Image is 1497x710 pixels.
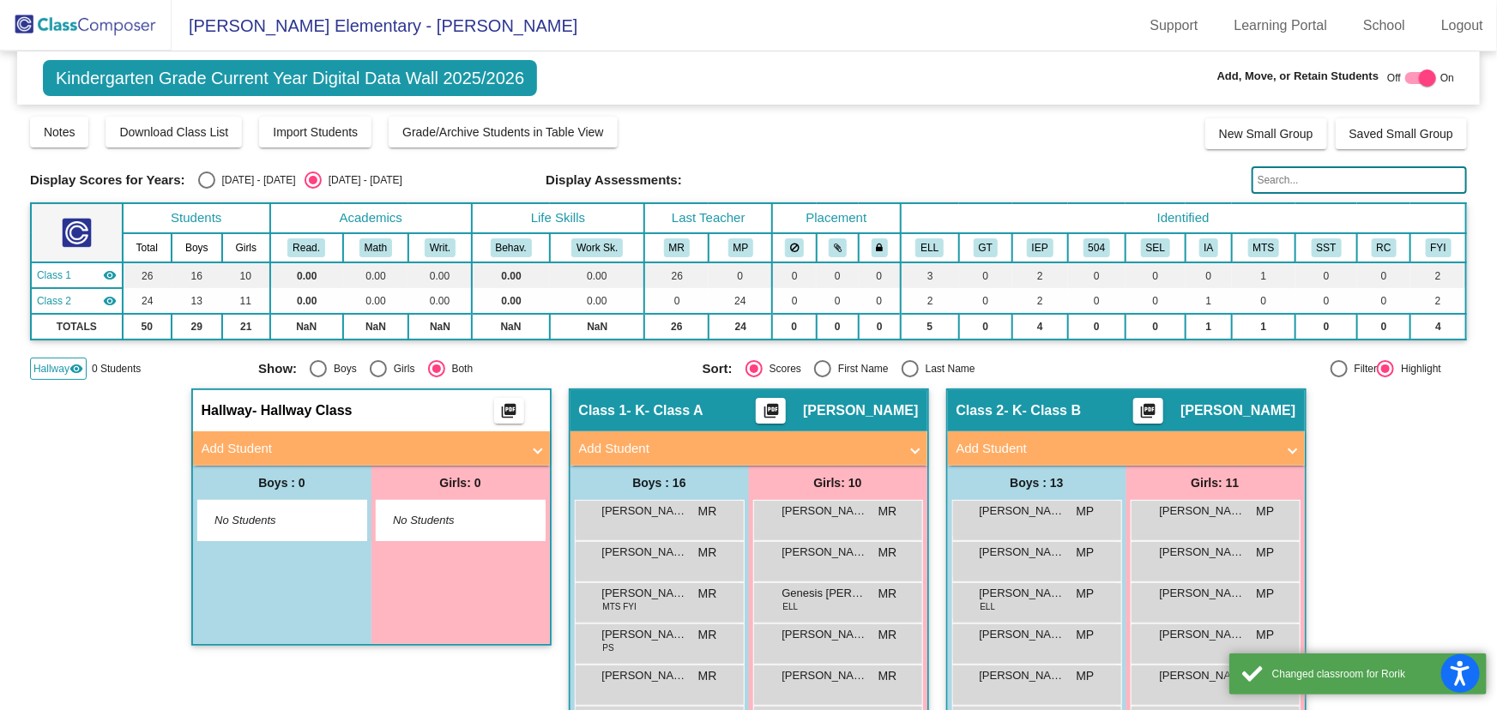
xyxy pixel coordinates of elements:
[1426,238,1452,257] button: FYI
[37,268,71,283] span: Class 1
[1205,118,1327,149] button: New Small Group
[1336,118,1467,149] button: Saved Small Group
[859,314,900,340] td: 0
[756,398,786,424] button: Print Students Details
[1257,585,1275,603] span: MP
[1257,626,1275,644] span: MP
[1219,127,1313,141] span: New Small Group
[408,262,471,288] td: 0.00
[1349,127,1453,141] span: Saved Small Group
[974,238,998,257] button: GT
[782,544,868,561] span: [PERSON_NAME]
[782,626,868,643] span: [PERSON_NAME]
[1428,12,1497,39] a: Logout
[709,262,772,288] td: 0
[193,466,371,500] div: Boys : 0
[772,203,900,233] th: Placement
[222,314,270,340] td: 21
[1221,12,1342,39] a: Learning Portal
[123,314,172,340] td: 50
[1394,361,1441,376] div: Highlight
[1160,544,1246,561] span: [PERSON_NAME] [PERSON_NAME]
[1012,233,1069,262] th: Individualized Education Plan
[172,314,222,340] td: 29
[270,262,343,288] td: 0.00
[901,314,960,340] td: 5
[980,626,1065,643] span: [PERSON_NAME]
[980,585,1065,602] span: [PERSON_NAME]
[772,288,816,314] td: 0
[1232,314,1296,340] td: 1
[782,667,868,684] span: [PERSON_NAME]
[270,288,343,314] td: 0.00
[202,402,253,419] span: Hallway
[644,233,709,262] th: Magen Razo
[783,600,799,613] span: ELL
[472,262,551,288] td: 0.00
[948,431,1305,466] mat-expansion-panel-header: Add Student
[1312,238,1342,257] button: SST
[1141,238,1170,257] button: SEL
[1257,544,1275,562] span: MP
[859,233,900,262] th: Keep with teacher
[1160,667,1246,684] span: [PERSON_NAME]
[389,117,618,147] button: Grade/Archive Students in Table View
[603,641,614,654] span: PS
[782,585,868,602] span: Genesis [PERSON_NAME]
[1357,233,1410,262] th: Reclassified
[709,233,772,262] th: Maria Pray
[1295,314,1357,340] td: 0
[445,361,474,376] div: Both
[602,502,688,520] span: [PERSON_NAME]
[959,233,1011,262] th: Gifted and Talented
[698,502,717,520] span: MR
[408,288,471,314] td: 0.00
[644,203,772,233] th: Last Teacher
[43,60,537,96] span: Kindergarten Grade Current Year Digital Data Wall 2025/2026
[1126,314,1186,340] td: 0
[69,362,83,376] mat-icon: visibility
[644,314,709,340] td: 26
[322,172,402,188] div: [DATE] - [DATE]
[1348,361,1378,376] div: Filter
[859,288,900,314] td: 0
[1133,398,1163,424] button: Print Students Details
[728,238,754,257] button: MP
[959,262,1011,288] td: 0
[1248,238,1280,257] button: MTS
[1217,68,1379,85] span: Add, Move, or Retain Students
[1160,626,1246,643] span: [PERSON_NAME]
[1012,288,1069,314] td: 2
[270,203,472,233] th: Academics
[981,600,996,613] span: ELL
[1068,314,1126,340] td: 0
[644,262,709,288] td: 26
[980,502,1065,520] span: [PERSON_NAME] [PERSON_NAME]
[570,431,927,466] mat-expansion-panel-header: Add Student
[948,466,1126,500] div: Boys : 13
[1186,233,1231,262] th: Irregular Attendance/Frequently Tardy
[1138,402,1159,426] mat-icon: picture_as_pdf
[172,233,222,262] th: Boys
[123,233,172,262] th: Total
[193,431,550,466] mat-expansion-panel-header: Add Student
[709,314,772,340] td: 24
[1199,238,1219,257] button: IA
[980,544,1065,561] span: [PERSON_NAME]
[222,262,270,288] td: 10
[123,288,172,314] td: 24
[772,262,816,288] td: 0
[1372,238,1397,257] button: RC
[491,238,532,257] button: Behav.
[602,544,688,561] span: [PERSON_NAME] [PERSON_NAME]
[579,439,898,459] mat-panel-title: Add Student
[859,262,900,288] td: 0
[919,361,975,376] div: Last Name
[1257,502,1275,520] span: MP
[579,402,627,419] span: Class 1
[1160,585,1246,602] span: [PERSON_NAME]
[1357,314,1410,340] td: 0
[1272,666,1474,682] div: Changed classroom for Rorik
[878,585,897,603] span: MR
[1180,402,1295,419] span: [PERSON_NAME]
